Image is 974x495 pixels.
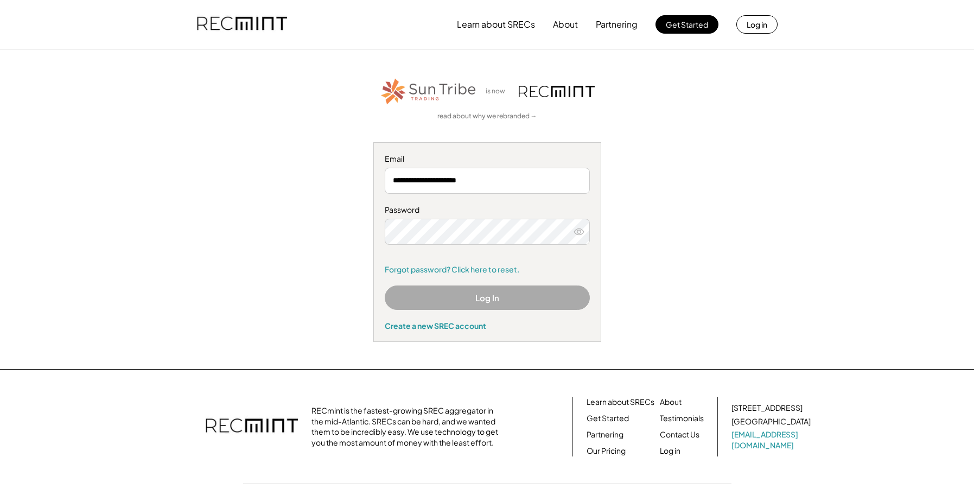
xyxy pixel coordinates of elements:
a: Get Started [587,413,629,424]
img: recmint-logotype%403x.png [197,6,287,43]
div: Password [385,205,590,215]
div: Email [385,154,590,164]
div: [STREET_ADDRESS] [731,403,803,414]
a: [EMAIL_ADDRESS][DOMAIN_NAME] [731,429,813,450]
div: Create a new SREC account [385,321,590,331]
div: [GEOGRAPHIC_DATA] [731,416,811,427]
img: recmint-logotype%403x.png [519,86,595,97]
div: is now [483,87,513,96]
a: About [660,397,682,408]
button: Log In [385,285,590,310]
button: Get Started [655,15,718,34]
a: Forgot password? Click here to reset. [385,264,590,275]
a: Log in [660,446,680,456]
img: recmint-logotype%403x.png [206,408,298,446]
a: Testimonials [660,413,704,424]
button: Partnering [596,14,638,35]
a: Contact Us [660,429,699,440]
a: Partnering [587,429,623,440]
a: Our Pricing [587,446,626,456]
img: STT_Horizontal_Logo%2B-%2BColor.png [380,77,478,106]
div: RECmint is the fastest-growing SREC aggregator in the mid-Atlantic. SRECs can be hard, and we wan... [311,405,504,448]
button: About [553,14,578,35]
button: Learn about SRECs [457,14,535,35]
a: Learn about SRECs [587,397,654,408]
button: Log in [736,15,778,34]
a: read about why we rebranded → [437,112,537,121]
